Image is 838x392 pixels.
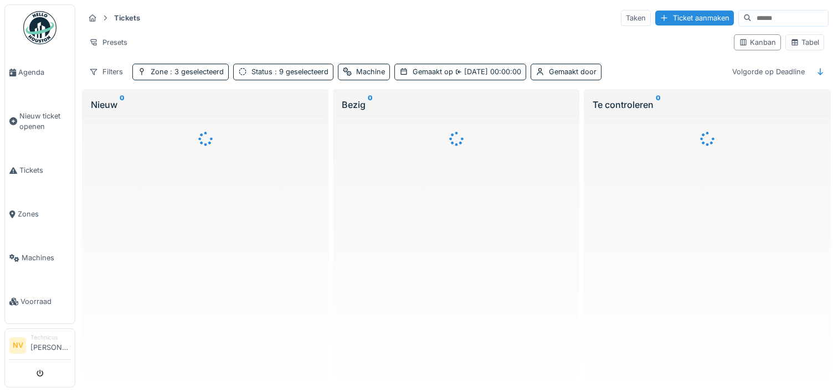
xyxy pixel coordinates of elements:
span: Machines [22,252,70,263]
span: Nieuw ticket openen [19,111,70,132]
div: Filters [84,64,128,80]
div: Technicus [30,333,70,342]
sup: 0 [120,98,125,111]
a: Nieuw ticket openen [5,94,75,148]
sup: 0 [368,98,373,111]
div: Nieuw [91,98,320,111]
a: Voorraad [5,280,75,323]
div: Gemaakt door [549,66,597,77]
a: Tickets [5,148,75,192]
div: Gemaakt op [413,66,521,77]
div: Taken [621,10,651,26]
div: Volgorde op Deadline [727,64,810,80]
span: [DATE] 00:00:00 [453,68,521,76]
span: Zones [18,209,70,219]
li: [PERSON_NAME] [30,333,70,357]
div: Bezig [342,98,570,111]
img: Badge_color-CXgf-gQk.svg [23,11,56,44]
div: Tabel [790,37,819,48]
span: Voorraad [20,296,70,307]
span: : 9 geselecteerd [273,68,328,76]
div: Presets [84,34,132,50]
li: NV [9,337,26,354]
a: Machines [5,236,75,280]
div: Ticket aanmaken [655,11,734,25]
div: Zone [151,66,224,77]
div: Status [251,66,328,77]
span: Agenda [18,67,70,78]
div: Te controleren [593,98,821,111]
sup: 0 [656,98,661,111]
a: Agenda [5,50,75,94]
div: Machine [356,66,385,77]
span: Tickets [19,165,70,176]
div: Kanban [739,37,776,48]
strong: Tickets [110,13,145,23]
a: Zones [5,192,75,236]
a: NV Technicus[PERSON_NAME] [9,333,70,360]
span: : 3 geselecteerd [168,68,224,76]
